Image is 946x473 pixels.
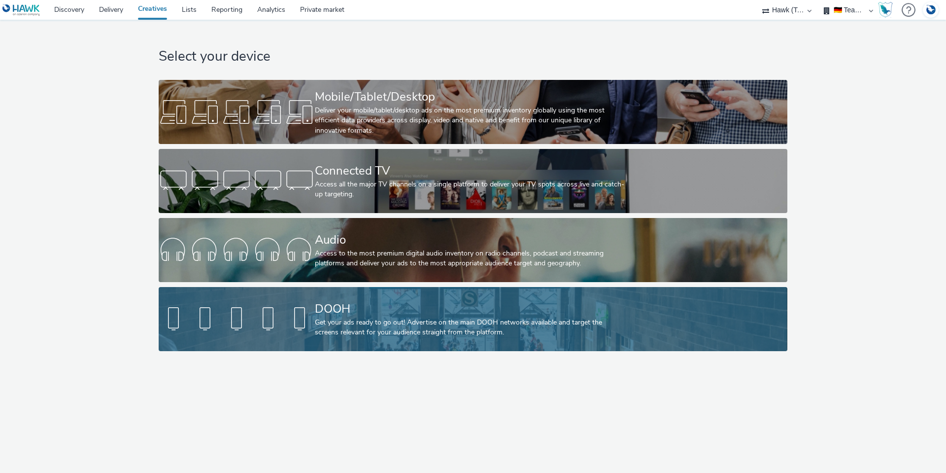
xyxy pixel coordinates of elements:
div: Access all the major TV channels on a single platform to deliver your TV spots across live and ca... [315,180,627,200]
a: DOOHGet your ads ready to go out! Advertise on the main DOOH networks available and target the sc... [159,287,787,351]
a: AudioAccess to the most premium digital audio inventory on radio channels, podcast and streaming ... [159,218,787,282]
div: Mobile/Tablet/Desktop [315,88,627,106]
div: Audio [315,231,627,249]
img: Hawk Academy [878,2,893,18]
img: Account DE [923,2,938,18]
a: Hawk Academy [878,2,897,18]
div: Connected TV [315,162,627,180]
div: Deliver your mobile/tablet/desktop ads on the most premium inventory globally using the most effi... [315,106,627,136]
a: Connected TVAccess all the major TV channels on a single platform to deliver your TV spots across... [159,149,787,213]
a: Mobile/Tablet/DesktopDeliver your mobile/tablet/desktop ads on the most premium inventory globall... [159,80,787,144]
img: undefined Logo [2,4,40,16]
div: DOOH [315,300,627,318]
div: Access to the most premium digital audio inventory on radio channels, podcast and streaming platf... [315,249,627,269]
h1: Select your device [159,47,787,66]
div: Get your ads ready to go out! Advertise on the main DOOH networks available and target the screen... [315,318,627,338]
